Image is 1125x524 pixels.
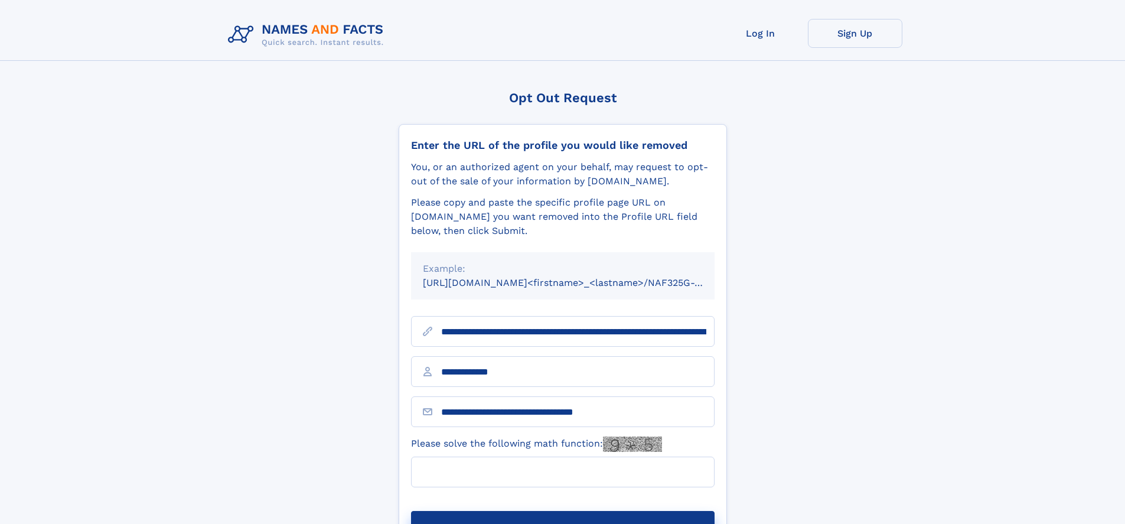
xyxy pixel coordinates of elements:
[423,262,703,276] div: Example:
[411,196,715,238] div: Please copy and paste the specific profile page URL on [DOMAIN_NAME] you want removed into the Pr...
[411,139,715,152] div: Enter the URL of the profile you would like removed
[713,19,808,48] a: Log In
[223,19,393,51] img: Logo Names and Facts
[399,90,727,105] div: Opt Out Request
[411,160,715,188] div: You, or an authorized agent on your behalf, may request to opt-out of the sale of your informatio...
[423,277,737,288] small: [URL][DOMAIN_NAME]<firstname>_<lastname>/NAF325G-xxxxxxxx
[808,19,902,48] a: Sign Up
[411,437,662,452] label: Please solve the following math function:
